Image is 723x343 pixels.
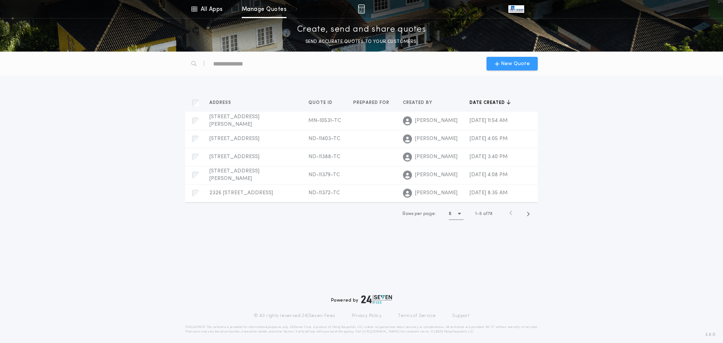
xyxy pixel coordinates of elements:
[415,153,458,161] span: [PERSON_NAME]
[449,208,464,220] button: 5
[308,99,338,107] button: Quote ID
[209,154,259,160] span: [STREET_ADDRESS]
[308,100,334,106] span: Quote ID
[449,210,451,218] h1: 5
[308,190,340,196] span: ND-11372-TC
[415,189,458,197] span: [PERSON_NAME]
[470,190,508,196] span: [DATE] 8:35 AM
[358,5,365,14] img: img
[415,117,458,125] span: [PERSON_NAME]
[479,212,482,216] span: 5
[475,212,477,216] span: 1
[209,168,259,181] span: [STREET_ADDRESS][PERSON_NAME]
[415,171,458,179] span: [PERSON_NAME]
[308,136,340,142] span: ND-11403-TC
[209,99,237,107] button: Address
[483,210,493,217] span: of 78
[705,331,715,338] span: 3.8.0
[297,24,426,36] p: Create, send and share quotes
[308,154,340,160] span: ND-11388-TC
[470,136,508,142] span: [DATE] 4:05 PM
[452,313,469,319] a: Support
[361,295,392,304] img: logo
[353,100,391,106] span: Prepared for
[470,100,506,106] span: Date created
[470,118,508,123] span: [DATE] 11:54 AM
[470,99,511,107] button: Date created
[487,57,538,70] button: New Quote
[398,313,436,319] a: Terms of Service
[209,114,259,127] span: [STREET_ADDRESS][PERSON_NAME]
[185,325,538,334] p: DISCLAIMER: This estimate is provided for informational purposes only. 24|Seven Fees, a product o...
[254,313,335,319] p: © All rights reserved. 24|Seven Fees
[470,172,508,178] span: [DATE] 4:08 PM
[403,212,436,216] span: Rows per page:
[209,136,259,142] span: [STREET_ADDRESS]
[508,5,524,13] img: vs-icon
[209,100,233,106] span: Address
[415,135,458,143] span: [PERSON_NAME]
[331,295,392,304] div: Powered by
[305,38,418,46] p: SEND ACCURATE QUOTES TO YOUR CUSTOMERS.
[352,313,382,319] a: Privacy Policy
[308,172,340,178] span: ND-11379-TC
[403,99,438,107] button: Created by
[501,60,530,68] span: New Quote
[403,100,434,106] span: Created by
[308,118,341,123] span: MN-10531-TC
[362,330,400,333] a: [URL][DOMAIN_NAME]
[470,154,508,160] span: [DATE] 3:40 PM
[209,190,273,196] span: 2326 [STREET_ADDRESS]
